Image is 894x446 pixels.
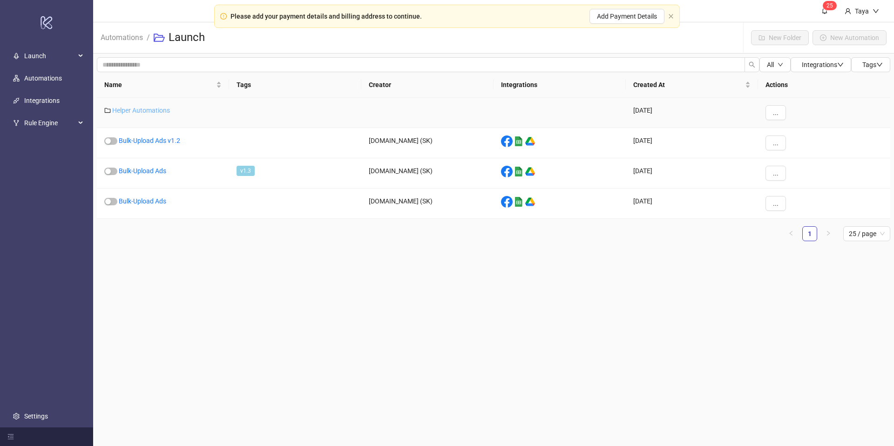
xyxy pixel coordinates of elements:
span: Name [104,80,214,90]
span: Launch [24,47,75,65]
th: Actions [758,72,890,98]
a: Integrations [24,97,60,104]
span: down [876,61,883,68]
span: 2 [826,2,830,9]
span: 5 [830,2,833,9]
span: down [873,8,879,14]
div: [DOMAIN_NAME] (SK) [361,158,494,189]
span: left [788,230,794,236]
button: Add Payment Details [589,9,664,24]
div: [DOMAIN_NAME] (SK) [361,189,494,219]
div: [DATE] [626,158,758,189]
button: close [668,14,674,20]
div: [DATE] [626,189,758,219]
div: Taya [851,6,873,16]
th: Tags [229,72,361,98]
span: ... [773,139,779,147]
span: v1.3 [237,166,255,176]
span: right [826,230,831,236]
span: Rule Engine [24,114,75,132]
span: folder-open [154,32,165,43]
button: left [784,226,799,241]
span: Created At [633,80,743,90]
button: ... [765,196,786,211]
th: Integrations [494,72,626,98]
span: All [767,61,774,68]
div: Please add your payment details and billing address to continue. [230,11,422,21]
div: [DATE] [626,98,758,128]
span: rocket [13,53,20,59]
span: ... [773,200,779,207]
div: [DOMAIN_NAME] (SK) [361,128,494,158]
button: ... [765,135,786,150]
span: user [845,8,851,14]
a: Automations [24,74,62,82]
button: ... [765,105,786,120]
th: Creator [361,72,494,98]
a: Bulk-Upload Ads [119,197,166,205]
a: Automations [99,32,145,42]
a: Bulk-Upload Ads v1.2 [119,137,180,144]
h3: Launch [169,30,205,45]
sup: 25 [823,1,837,10]
span: Tags [862,61,883,68]
span: bell [821,7,828,14]
button: ... [765,166,786,181]
th: Created At [626,72,758,98]
a: Helper Automations [112,107,170,114]
button: right [821,226,836,241]
span: down [778,62,783,68]
button: Alldown [759,57,791,72]
button: Integrationsdown [791,57,851,72]
th: Name [97,72,229,98]
li: 1 [802,226,817,241]
span: Add Payment Details [597,13,657,20]
div: [DATE] [626,128,758,158]
button: New Automation [813,30,887,45]
span: ... [773,109,779,116]
li: / [147,23,150,53]
span: 25 / page [849,227,885,241]
a: Bulk-Upload Ads [119,167,166,175]
span: down [837,61,844,68]
span: Integrations [802,61,844,68]
li: Previous Page [784,226,799,241]
div: Page Size [843,226,890,241]
a: 1 [803,227,817,241]
span: exclamation-circle [220,13,227,20]
span: close [668,14,674,19]
button: New Folder [751,30,809,45]
span: folder [104,107,111,114]
button: Tagsdown [851,57,890,72]
li: Next Page [821,226,836,241]
a: Settings [24,412,48,420]
span: menu-fold [7,433,14,440]
span: ... [773,169,779,177]
span: fork [13,120,20,126]
span: search [749,61,755,68]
